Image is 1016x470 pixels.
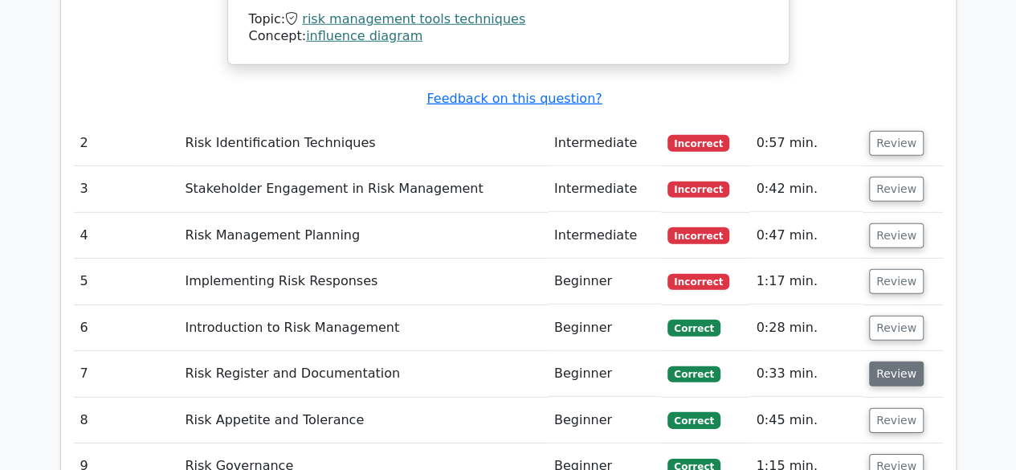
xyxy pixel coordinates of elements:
td: Beginner [548,305,661,351]
a: influence diagram [306,28,422,43]
span: Correct [667,412,720,428]
td: 7 [74,351,179,397]
td: 3 [74,166,179,212]
td: 0:33 min. [749,351,862,397]
span: Incorrect [667,227,729,243]
span: Correct [667,366,720,382]
div: Concept: [249,28,768,45]
td: Beginner [548,351,661,397]
span: Incorrect [667,135,729,151]
td: Intermediate [548,166,661,212]
td: 0:28 min. [749,305,862,351]
button: Review [869,177,924,202]
a: Feedback on this question? [426,91,602,106]
td: 0:47 min. [749,213,862,259]
td: Implementing Risk Responses [178,259,548,304]
span: Incorrect [667,182,729,198]
td: 0:57 min. [749,121,862,166]
button: Review [869,316,924,341]
button: Review [869,269,924,294]
td: Intermediate [548,213,661,259]
td: Introduction to Risk Management [178,305,548,351]
td: 0:42 min. [749,166,862,212]
td: Risk Identification Techniques [178,121,548,166]
td: Risk Appetite and Tolerance [178,398,548,443]
a: risk management tools techniques [302,11,525,27]
span: Correct [667,320,720,336]
td: 4 [74,213,179,259]
td: Beginner [548,259,661,304]
td: 2 [74,121,179,166]
td: Beginner [548,398,661,443]
button: Review [869,131,924,156]
td: 1:17 min. [749,259,862,304]
td: Risk Management Planning [178,213,548,259]
td: 0:45 min. [749,398,862,443]
td: Risk Register and Documentation [178,351,548,397]
td: Stakeholder Engagement in Risk Management [178,166,548,212]
span: Incorrect [667,274,729,290]
td: 6 [74,305,179,351]
td: 5 [74,259,179,304]
button: Review [869,362,924,386]
div: Topic: [249,11,768,28]
button: Review [869,408,924,433]
button: Review [869,223,924,248]
td: Intermediate [548,121,661,166]
td: 8 [74,398,179,443]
